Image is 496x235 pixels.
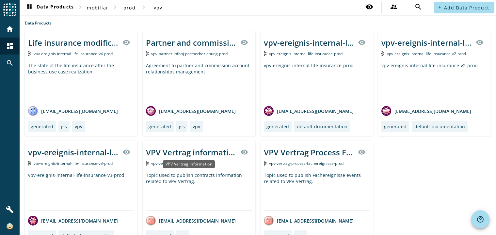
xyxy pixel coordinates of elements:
[381,37,472,48] div: vpv-ereignis-internal-life-insurance-v2-prod
[28,37,119,48] div: Life insurance modification
[358,148,366,156] mat-icon: visibility
[146,172,252,211] div: Topic used to publish contracts information related to VPV-Vertrag.
[122,148,130,156] mat-icon: visibility
[6,42,14,50] mat-icon: dashboard
[28,62,134,101] div: The state of the life insurance after the business use case realization
[140,3,148,11] mat-icon: chevron_right
[84,2,111,13] button: mobiliar
[264,37,354,48] div: vpv-ereignis-internal-life-insurance-prod
[23,2,76,13] button: Data Products
[444,5,489,11] span: Add Data Product
[6,206,14,213] mat-icon: build
[264,161,267,165] img: Kafka Topic: vpv-vertrag-process-fachereignisse-prod
[31,123,53,130] div: generated
[111,3,119,11] mat-icon: chevron_right
[381,106,391,116] img: avatar
[25,20,491,26] div: Data Products
[6,25,14,33] mat-icon: home
[87,5,108,11] span: mobiliar
[28,161,31,165] img: Kafka Topic: vpv-ereignis-internal-life-insurance-v3-prod
[75,123,82,130] div: vpv
[119,2,140,13] button: prod
[381,106,471,116] div: [EMAIL_ADDRESS][DOMAIN_NAME]
[381,51,384,56] img: Kafka Topic: vpv-ereignis-internal-life-insurance-v2-prod
[358,39,366,46] mat-icon: visibility
[146,216,236,226] div: [EMAIL_ADDRESS][DOMAIN_NAME]
[28,147,119,158] div: vpv-ereignis-internal-life-insurance-v3-prod
[151,51,228,56] span: Kafka Topic: vpv-partner-infobj-partnerbeziehung-prod
[264,147,354,158] div: VPV Vertrag Process Fachereignisse
[28,216,38,226] img: avatar
[269,161,344,166] span: Kafka Topic: vpv-vertrag-process-fachereignisse-prod
[476,215,484,223] mat-icon: help_outline
[146,161,149,165] img: Kafka Topic: vpv-vertrag-infobj-vertrag-prod
[28,216,118,226] div: [EMAIL_ADDRESS][DOMAIN_NAME]
[7,223,13,230] img: af918c374769b9f2fc363c81ec7e3749
[266,123,289,130] div: generated
[146,37,236,48] div: Partner and commission account relationships modification
[163,160,215,168] div: VPV Vertrag information
[146,106,156,116] img: avatar
[476,39,484,46] mat-icon: visibility
[34,51,113,56] span: Kafka Topic: vpv-ereignis-internal-life-insurance-v4-prod
[154,5,163,11] span: vpv
[61,123,67,130] div: jss
[387,51,466,56] span: Kafka Topic: vpv-ereignis-internal-life-insurance-v2-prod
[390,3,398,11] mat-icon: supervisor_account
[151,161,208,166] span: Kafka Topic: vpv-vertrag-infobj-vertrag-prod
[3,3,16,16] img: spoud-logo.svg
[434,2,494,13] button: Add Data Product
[6,59,14,67] mat-icon: search
[34,161,113,166] span: Kafka Topic: vpv-ereignis-internal-life-insurance-v3-prod
[149,123,171,130] div: generated
[123,5,136,11] span: prod
[264,216,274,226] img: avatar
[240,39,248,46] mat-icon: visibility
[122,39,130,46] mat-icon: visibility
[414,3,422,11] mat-icon: search
[264,106,354,116] div: [EMAIL_ADDRESS][DOMAIN_NAME]
[28,106,118,116] div: [EMAIL_ADDRESS][DOMAIN_NAME]
[438,6,441,9] mat-icon: add
[414,123,465,130] div: default-documentation
[146,147,236,158] div: VPV Vertrag information
[28,106,38,116] img: avatar
[264,106,274,116] img: avatar
[148,2,168,13] button: vpv
[381,62,488,101] div: vpv-ereignis-internal-life-insurance-v2-prod
[264,62,370,101] div: vpv-ereignis-internal-life-insurance-prod
[264,216,354,226] div: [EMAIL_ADDRESS][DOMAIN_NAME]
[193,123,200,130] div: vpv
[76,3,84,11] mat-icon: chevron_right
[179,123,185,130] div: jss
[146,51,149,56] img: Kafka Topic: vpv-partner-infobj-partnerbeziehung-prod
[240,148,248,156] mat-icon: visibility
[25,4,33,11] mat-icon: dashboard
[25,4,74,11] span: Data Products
[146,216,156,226] img: avatar
[28,172,134,211] div: vpv-ereignis-internal-life-insurance-v3-prod
[384,123,407,130] div: generated
[146,106,236,116] div: [EMAIL_ADDRESS][DOMAIN_NAME]
[146,62,252,101] div: Agreement to partner and commission account relationships management
[365,3,373,11] mat-icon: visibility
[264,51,267,56] img: Kafka Topic: vpv-ereignis-internal-life-insurance-prod
[264,172,370,211] div: Topic used to publish Fachereignisse events related to VPV-Vertrag.
[269,51,343,56] span: Kafka Topic: vpv-ereignis-internal-life-insurance-prod
[297,123,347,130] div: default-documentation
[28,51,31,56] img: Kafka Topic: vpv-ereignis-internal-life-insurance-v4-prod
